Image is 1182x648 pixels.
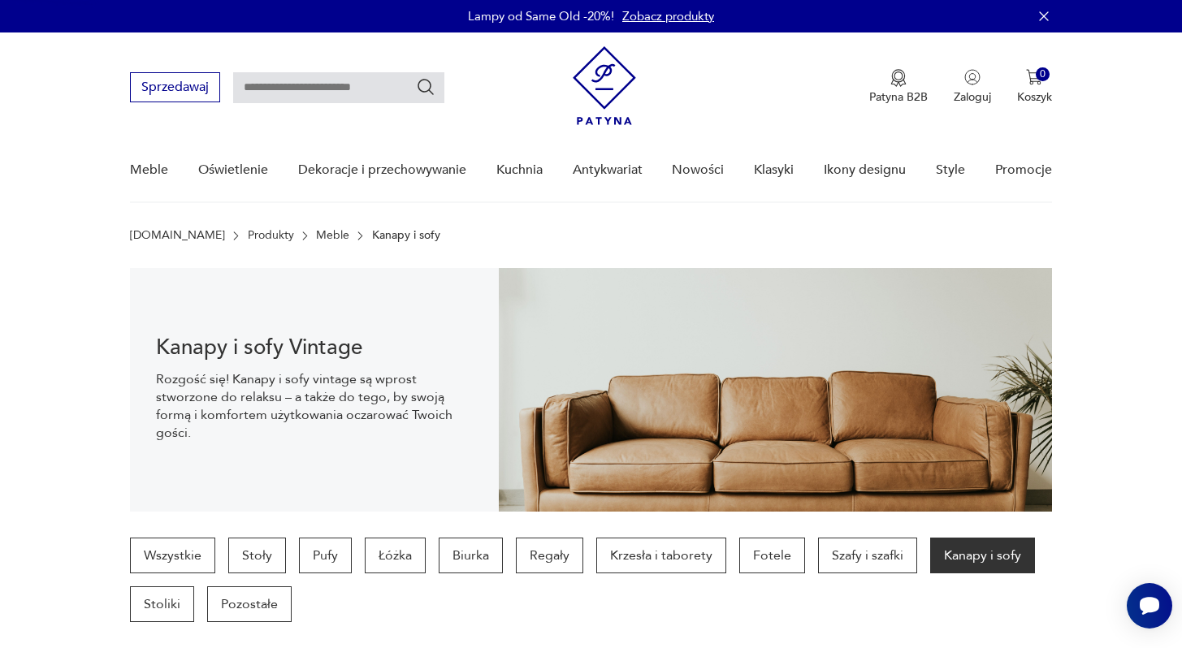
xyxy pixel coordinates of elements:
[207,586,292,622] a: Pozostałe
[316,229,349,242] a: Meble
[890,69,907,87] img: Ikona medalu
[130,586,194,622] a: Stoliki
[672,139,724,201] a: Nowości
[1017,69,1052,105] button: 0Koszyk
[130,538,215,573] a: Wszystkie
[964,69,981,85] img: Ikonka użytkownika
[622,8,714,24] a: Zobacz produkty
[365,538,426,573] a: Łóżka
[156,370,473,442] p: Rozgość się! Kanapy i sofy vintage są wprost stworzone do relaksu – a także do tego, by swoją for...
[869,89,928,105] p: Patyna B2B
[1017,89,1052,105] p: Koszyk
[130,139,168,201] a: Meble
[248,229,294,242] a: Produkty
[954,69,991,105] button: Zaloguj
[298,139,466,201] a: Dekoracje i przechowywanie
[596,538,726,573] a: Krzesła i taborety
[372,229,440,242] p: Kanapy i sofy
[130,229,225,242] a: [DOMAIN_NAME]
[499,268,1052,512] img: 4dcd11543b3b691785adeaf032051535.jpg
[1036,67,1050,81] div: 0
[516,538,583,573] a: Regały
[754,139,794,201] a: Klasyki
[130,72,220,102] button: Sprzedawaj
[439,538,503,573] a: Biurka
[416,77,435,97] button: Szukaj
[156,338,473,357] h1: Kanapy i sofy Vintage
[573,139,643,201] a: Antykwariat
[299,538,352,573] a: Pufy
[468,8,614,24] p: Lampy od Same Old -20%!
[1026,69,1042,85] img: Ikona koszyka
[228,538,286,573] a: Stoły
[573,46,636,125] img: Patyna - sklep z meblami i dekoracjami vintage
[824,139,906,201] a: Ikony designu
[869,69,928,105] button: Patyna B2B
[496,139,543,201] a: Kuchnia
[930,538,1035,573] a: Kanapy i sofy
[869,69,928,105] a: Ikona medaluPatyna B2B
[936,139,965,201] a: Style
[818,538,917,573] a: Szafy i szafki
[1127,583,1172,629] iframe: Smartsupp widget button
[198,139,268,201] a: Oświetlenie
[739,538,805,573] a: Fotele
[995,139,1052,201] a: Promocje
[130,83,220,94] a: Sprzedawaj
[954,89,991,105] p: Zaloguj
